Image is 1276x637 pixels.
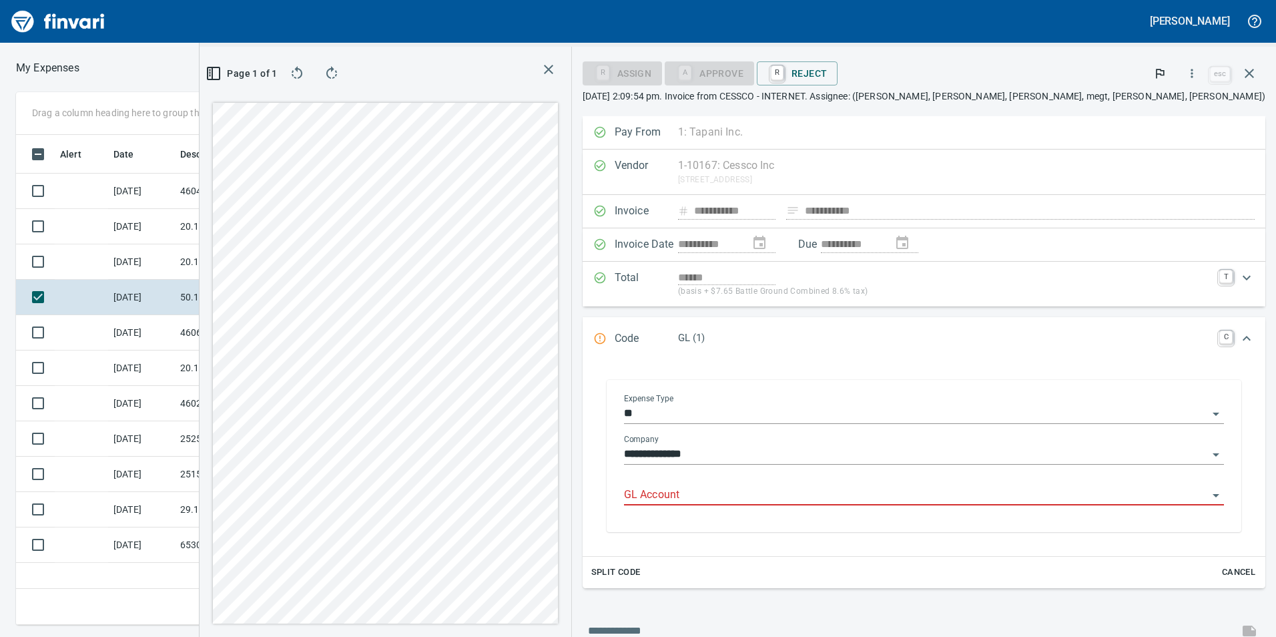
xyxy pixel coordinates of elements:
button: Open [1207,405,1225,423]
td: 251506 [175,457,295,492]
button: Flag [1145,59,1175,88]
button: RReject [757,61,838,85]
nav: breadcrumb [16,60,79,76]
p: My Expenses [16,60,79,76]
td: 20.13134.65 [175,244,295,280]
p: (basis + $7.65 Battle Ground Combined 8.6% tax) [678,285,1211,298]
p: Total [615,270,678,298]
td: 252505 [175,421,295,457]
a: R [771,65,783,80]
div: Expand [583,317,1265,361]
td: 29.10973.65 [175,492,295,527]
button: Open [1207,445,1225,464]
a: T [1219,270,1233,283]
span: Description [180,146,248,162]
span: Close invoice [1207,57,1265,89]
img: Finvari [8,5,108,37]
p: Drag a column heading here to group the table [32,106,228,120]
label: Expense Type [624,395,673,403]
span: Alert [60,146,81,162]
td: 50.10923.65 [175,280,295,315]
div: GL Account required [665,67,754,78]
div: Assign [583,67,662,78]
a: C [1219,331,1233,344]
span: Description [180,146,230,162]
span: Page 1 of 1 [216,65,270,82]
td: [DATE] [108,386,175,421]
button: Open [1207,486,1225,505]
td: 20.13134.65 [175,209,295,244]
td: [DATE] [108,280,175,315]
label: Company [624,435,659,443]
button: [PERSON_NAME] [1147,11,1233,31]
span: Cancel [1221,565,1257,580]
span: Reject [767,62,827,85]
span: Alert [60,146,99,162]
div: Expand [583,361,1265,588]
p: Code [615,331,678,348]
td: [DATE] [108,174,175,209]
button: More [1177,59,1207,88]
span: Split Code [591,565,641,580]
td: 20.13116.65 [175,351,295,386]
td: 4606.65 [175,315,295,351]
td: 653011 [175,527,295,563]
button: Cancel [1217,562,1260,583]
button: Split Code [588,562,644,583]
td: [DATE] [108,457,175,492]
p: [DATE] 2:09:54 pm. Invoice from CESSCO - INTERNET. Assignee: ([PERSON_NAME], [PERSON_NAME], [PERS... [583,89,1265,103]
span: Date [113,146,151,162]
button: Page 1 of 1 [210,61,276,85]
td: 4602.65 [175,386,295,421]
p: GL (1) [678,331,1211,346]
span: Date [113,146,134,162]
a: esc [1210,67,1230,81]
td: 4604.65 [175,174,295,209]
td: [DATE] [108,421,175,457]
div: Expand [583,262,1265,306]
h5: [PERSON_NAME] [1150,14,1230,28]
td: [DATE] [108,315,175,351]
td: [DATE] [108,527,175,563]
td: [DATE] [108,209,175,244]
td: [DATE] [108,244,175,280]
td: [DATE] [108,492,175,527]
td: [DATE] [108,351,175,386]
